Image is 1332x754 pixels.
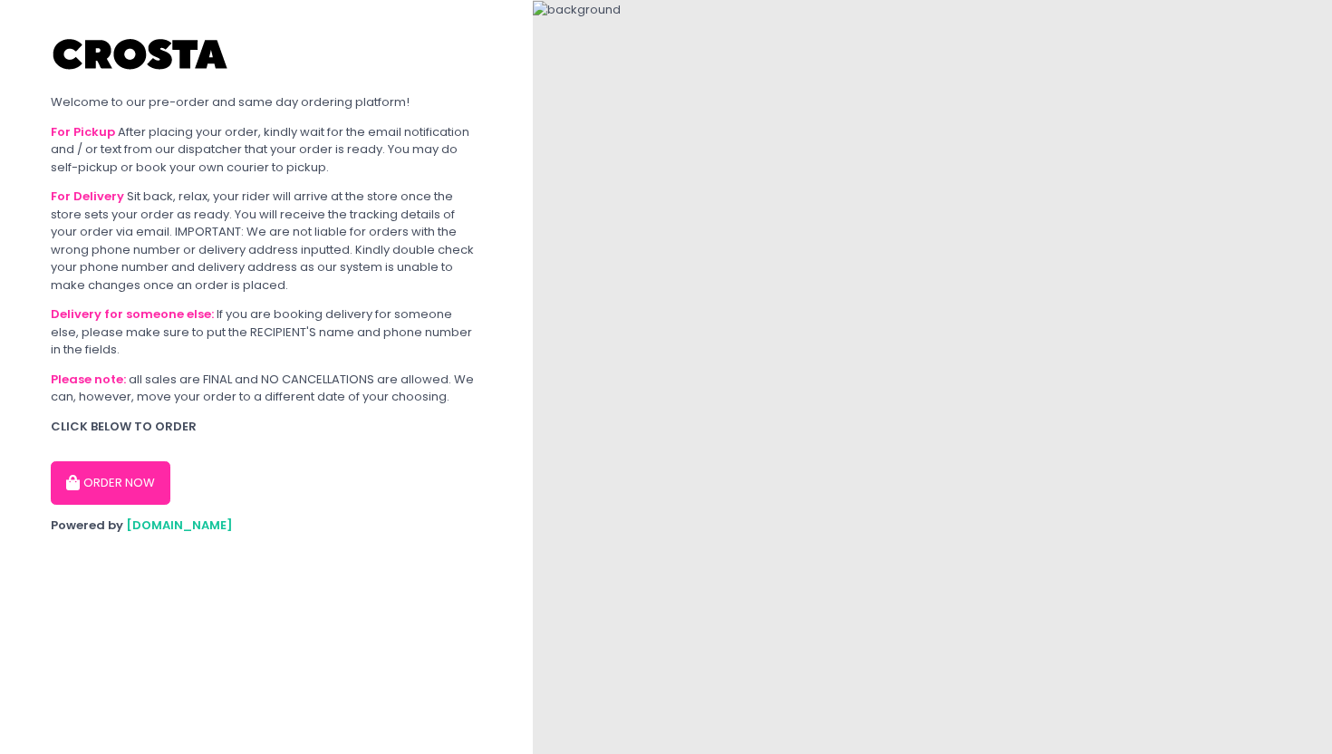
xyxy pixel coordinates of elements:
[51,123,482,177] div: After placing your order, kindly wait for the email notification and / or text from our dispatche...
[51,461,170,505] button: ORDER NOW
[51,123,115,140] b: For Pickup
[51,305,214,323] b: Delivery for someone else:
[51,305,482,359] div: If you are booking delivery for someone else, please make sure to put the RECIPIENT'S name and ph...
[51,93,482,111] div: Welcome to our pre-order and same day ordering platform!
[533,1,621,19] img: background
[51,188,124,205] b: For Delivery
[51,517,482,535] div: Powered by
[51,371,482,406] div: all sales are FINAL and NO CANCELLATIONS are allowed. We can, however, move your order to a diffe...
[51,371,126,388] b: Please note:
[51,188,482,294] div: Sit back, relax, your rider will arrive at the store once the store sets your order as ready. You...
[51,418,482,436] div: CLICK BELOW TO ORDER
[126,517,233,534] a: [DOMAIN_NAME]
[51,27,232,82] img: Crosta Pizzeria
